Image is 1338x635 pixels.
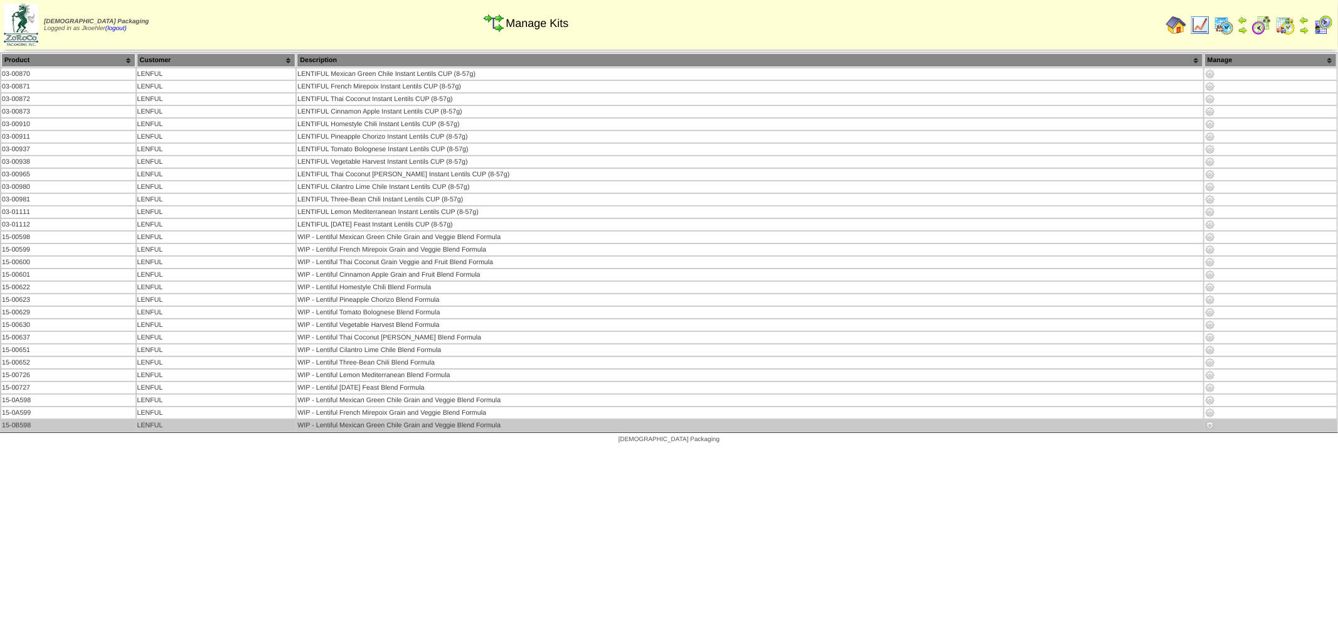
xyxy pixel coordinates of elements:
td: 03-00910 [1,119,135,130]
img: Manage Kit [1205,420,1215,430]
td: 15-0A598 [1,395,135,406]
td: 03-01111 [1,206,135,218]
td: LENFUL [137,206,296,218]
img: Manage Kit [1205,157,1215,167]
img: calendarinout.gif [1275,15,1295,35]
span: [DEMOGRAPHIC_DATA] Packaging [619,436,719,443]
td: 03-00937 [1,144,135,155]
td: LENTIFUL Mexican Green Chile Instant Lentils CUP (8-57g) [297,68,1203,80]
img: Manage Kit [1205,144,1215,154]
td: 15-00599 [1,244,135,255]
img: Manage Kit [1205,82,1215,92]
img: Manage Kit [1205,370,1215,380]
td: LENFUL [137,169,296,180]
td: 15-00600 [1,257,135,268]
img: Manage Kit [1205,358,1215,368]
td: 03-00965 [1,169,135,180]
td: 03-01112 [1,219,135,230]
td: LENTIFUL [DATE] Feast Instant Lentils CUP (8-57g) [297,219,1203,230]
td: 15-00727 [1,382,135,393]
td: LENTIFUL Tomato Bolognese Instant Lentils CUP (8-57g) [297,144,1203,155]
td: LENTIFUL French Mirepoix Instant Lentils CUP (8-57g) [297,81,1203,92]
img: arrowleft.gif [1238,15,1248,25]
td: LENFUL [137,219,296,230]
img: arrowright.gif [1238,25,1248,35]
td: 03-00938 [1,156,135,168]
td: 15-00637 [1,332,135,343]
td: LENFUL [137,382,296,393]
span: Manage Kits [506,17,568,30]
th: Customer [137,53,296,67]
img: Manage Kit [1205,395,1215,405]
td: 15-0A599 [1,407,135,419]
td: WIP - Lentiful Three-Bean Chili Blend Formula [297,357,1203,368]
td: LENFUL [137,244,296,255]
td: LENTIFUL Vegetable Harvest Instant Lentils CUP (8-57g) [297,156,1203,168]
img: Manage Kit [1205,182,1215,192]
img: Manage Kit [1205,245,1215,255]
td: LENFUL [137,332,296,343]
td: 15-0B598 [1,420,135,431]
td: 15-00601 [1,269,135,280]
img: line_graph.gif [1190,15,1210,35]
td: LENFUL [137,232,296,243]
td: LENFUL [137,357,296,368]
img: home.gif [1166,15,1186,35]
td: WIP - Lentiful Vegetable Harvest Blend Formula [297,319,1203,331]
td: 15-00629 [1,307,135,318]
td: 03-00873 [1,106,135,117]
td: LENFUL [137,282,296,293]
th: Manage [1204,53,1337,67]
img: Manage Kit [1205,195,1215,205]
img: arrowright.gif [1299,25,1309,35]
td: WIP - Lentiful Lemon Mediterranean Blend Formula [297,370,1203,381]
td: WIP - Lentiful Cilantro Lime Chile Blend Formula [297,344,1203,356]
img: Manage Kit [1205,169,1215,179]
td: LENTIFUL Thai Coconut Instant Lentils CUP (8-57g) [297,93,1203,105]
img: Manage Kit [1205,320,1215,330]
td: LENFUL [137,131,296,142]
td: LENFUL [137,407,296,419]
td: 15-00623 [1,294,135,306]
img: arrowleft.gif [1299,15,1309,25]
td: LENTIFUL Homestyle Chili Instant Lentils CUP (8-57g) [297,119,1203,130]
span: [DEMOGRAPHIC_DATA] Packaging [44,18,149,25]
img: Manage Kit [1205,257,1215,267]
img: Manage Kit [1205,220,1215,230]
td: LENFUL [137,420,296,431]
td: WIP - Lentiful Mexican Green Chile Grain and Veggie Blend Formula [297,395,1203,406]
img: calendarprod.gif [1214,15,1234,35]
td: LENFUL [137,119,296,130]
a: (logout) [105,25,127,32]
img: Manage Kit [1205,333,1215,343]
td: LENFUL [137,370,296,381]
td: LENFUL [137,68,296,80]
img: Manage Kit [1205,119,1215,129]
td: 15-00598 [1,232,135,243]
td: LENTIFUL Three-Bean Chili Instant Lentils CUP (8-57g) [297,194,1203,205]
td: LENFUL [137,257,296,268]
td: WIP - Lentiful Thai Coconut Grain Veggie and Fruit Blend Formula [297,257,1203,268]
img: Manage Kit [1205,345,1215,355]
img: calendarblend.gif [1251,15,1272,35]
td: WIP - Lentiful Mexican Green Chile Grain and Veggie Blend Formula [297,420,1203,431]
td: WIP - Lentiful French Mirepoix Grain and Veggie Blend Formula [297,244,1203,255]
img: zoroco-logo-small.webp [4,4,38,46]
img: workflow.gif [484,13,504,33]
td: WIP - Lentiful French Mirepoix Grain and Veggie Blend Formula [297,407,1203,419]
img: Manage Kit [1205,107,1215,117]
td: 15-00651 [1,344,135,356]
td: 15-00622 [1,282,135,293]
td: WIP - Lentiful Cinnamon Apple Grain and Fruit Blend Formula [297,269,1203,280]
td: LENFUL [137,395,296,406]
img: Manage Kit [1205,270,1215,280]
img: Manage Kit [1205,282,1215,292]
td: LENFUL [137,344,296,356]
td: LENFUL [137,269,296,280]
img: Manage Kit [1205,94,1215,104]
td: LENFUL [137,144,296,155]
th: Product [1,53,135,67]
span: Logged in as Jkoehler [44,18,149,32]
td: WIP - Lentiful [DATE] Feast Blend Formula [297,382,1203,393]
td: LENTIFUL Cinnamon Apple Instant Lentils CUP (8-57g) [297,106,1203,117]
